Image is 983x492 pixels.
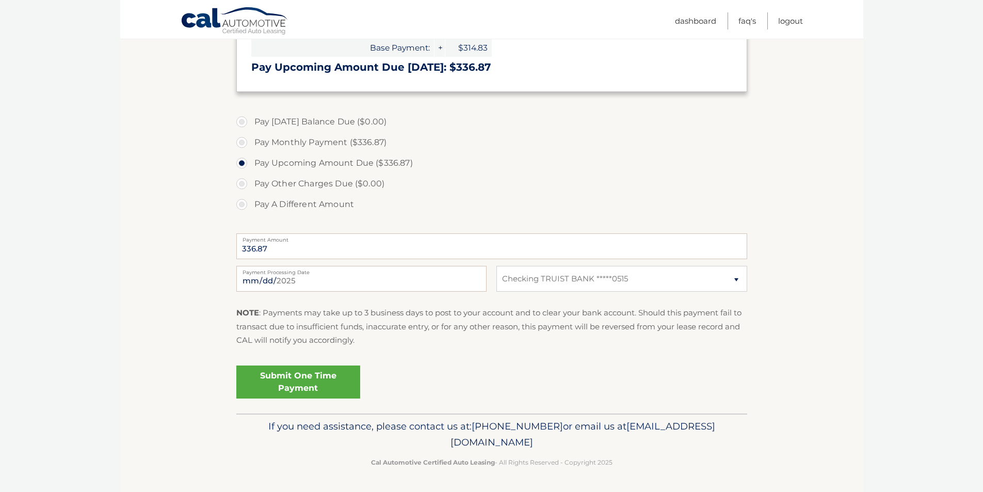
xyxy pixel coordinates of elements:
input: Payment Amount [236,233,747,259]
strong: NOTE [236,308,259,318]
span: [PHONE_NUMBER] [472,420,563,432]
label: Pay Other Charges Due ($0.00) [236,173,747,194]
input: Payment Date [236,266,487,292]
label: Payment Processing Date [236,266,487,274]
label: Pay Upcoming Amount Due ($336.87) [236,153,747,173]
span: $314.83 [445,39,492,57]
a: Logout [778,12,803,29]
strong: Cal Automotive Certified Auto Leasing [371,458,495,466]
p: : Payments may take up to 3 business days to post to your account and to clear your bank account.... [236,306,747,347]
label: Pay A Different Amount [236,194,747,215]
label: Payment Amount [236,233,747,242]
h3: Pay Upcoming Amount Due [DATE]: $336.87 [251,61,732,74]
a: Submit One Time Payment [236,366,360,399]
span: + [434,39,445,57]
a: Dashboard [675,12,716,29]
label: Pay Monthly Payment ($336.87) [236,132,747,153]
a: FAQ's [738,12,756,29]
a: Cal Automotive [181,7,289,37]
span: Base Payment: [251,39,434,57]
label: Pay [DATE] Balance Due ($0.00) [236,112,747,132]
p: - All Rights Reserved - Copyright 2025 [243,457,740,468]
p: If you need assistance, please contact us at: or email us at [243,418,740,451]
